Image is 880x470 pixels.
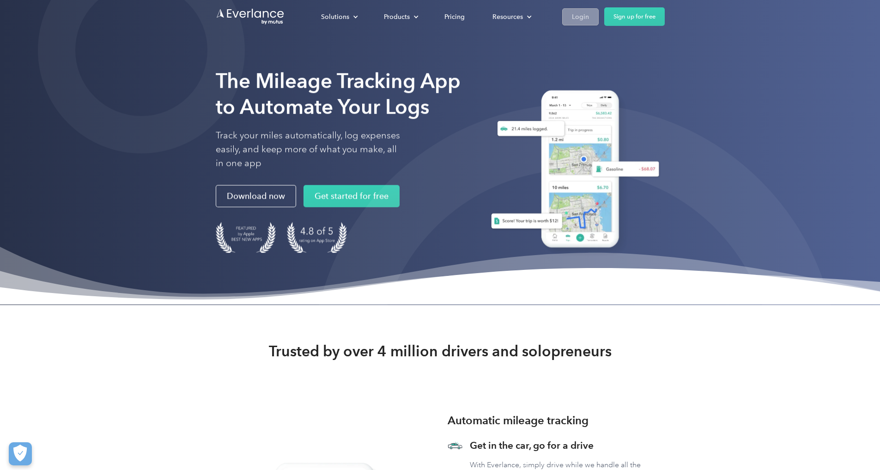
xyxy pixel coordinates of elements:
a: Login [562,8,599,25]
div: Products [375,9,426,25]
img: Badge for Featured by Apple Best New Apps [216,222,276,253]
div: Solutions [321,11,349,23]
p: Track your miles automatically, log expenses easily, and keep more of what you make, all in one app [216,129,401,171]
strong: Trusted by over 4 million drivers and solopreneurs [269,342,612,360]
div: Products [384,11,410,23]
img: 4.9 out of 5 stars on the app store [287,222,347,253]
img: Everlance, mileage tracker app, expense tracking app [480,83,665,258]
div: Solutions [312,9,365,25]
a: Pricing [435,9,474,25]
div: Resources [483,9,539,25]
a: Download now [216,185,296,208]
a: Get started for free [303,185,400,208]
div: Pricing [444,11,465,23]
button: Cookies Settings [9,442,32,465]
strong: The Mileage Tracking App to Automate Your Logs [216,68,461,119]
h3: Get in the car, go for a drive [470,439,665,452]
a: Go to homepage [216,8,285,25]
div: Resources [492,11,523,23]
div: Login [572,11,589,23]
h3: Automatic mileage tracking [448,412,589,429]
a: Sign up for free [604,7,665,26]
